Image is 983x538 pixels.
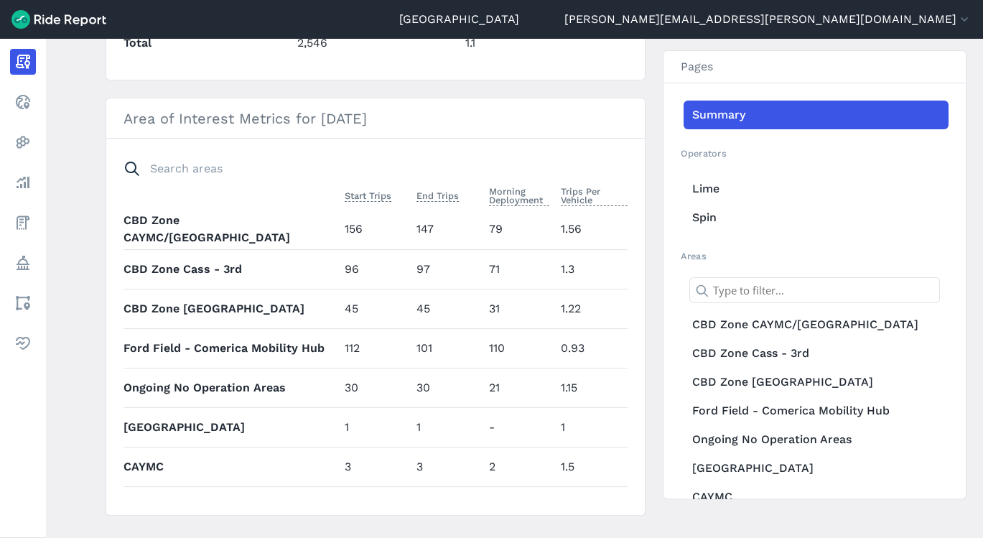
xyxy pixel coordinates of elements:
[115,156,619,182] input: Search areas
[399,11,519,28] a: [GEOGRAPHIC_DATA]
[555,407,628,447] td: 1
[339,407,411,447] td: 1
[10,49,36,75] a: Report
[411,249,483,289] td: 97
[339,368,411,407] td: 30
[555,447,628,486] td: 1.5
[684,203,949,232] a: Spin
[10,330,36,356] a: Health
[483,486,556,526] td: -
[564,11,972,28] button: [PERSON_NAME][EMAIL_ADDRESS][PERSON_NAME][DOMAIN_NAME]
[10,89,36,115] a: Realtime
[483,328,556,368] td: 110
[416,187,459,202] span: End Trips
[339,328,411,368] td: 112
[555,486,628,526] td: 0.5
[339,447,411,486] td: 3
[10,250,36,276] a: Policy
[483,249,556,289] td: 71
[561,183,628,206] span: Trips Per Vehicle
[124,447,339,486] th: CAYMC
[555,328,628,368] td: 0.93
[411,210,483,249] td: 147
[124,249,339,289] th: CBD Zone Cass - 3rd
[684,483,949,511] a: CAYMC
[10,290,36,316] a: Areas
[483,407,556,447] td: -
[561,183,628,209] button: Trips Per Vehicle
[124,23,292,62] th: Total
[483,210,556,249] td: 79
[684,175,949,203] a: Lime
[124,486,339,526] th: [GEOGRAPHIC_DATA]
[416,187,459,205] button: End Trips
[460,23,628,62] td: 1.1
[124,328,339,368] th: Ford Field - Comerica Mobility Hub
[10,129,36,155] a: Heatmaps
[411,328,483,368] td: 101
[555,210,628,249] td: 1.56
[124,210,339,249] th: CBD Zone CAYMC/[GEOGRAPHIC_DATA]
[411,368,483,407] td: 30
[345,187,391,205] button: Start Trips
[10,170,36,195] a: Analyze
[124,407,339,447] th: [GEOGRAPHIC_DATA]
[339,210,411,249] td: 156
[684,454,949,483] a: [GEOGRAPHIC_DATA]
[489,183,550,209] button: Morning Deployment
[684,310,949,339] a: CBD Zone CAYMC/[GEOGRAPHIC_DATA]
[411,289,483,328] td: 45
[684,368,949,396] a: CBD Zone [GEOGRAPHIC_DATA]
[483,447,556,486] td: 2
[411,407,483,447] td: 1
[345,187,391,202] span: Start Trips
[684,101,949,129] a: Summary
[489,183,550,206] span: Morning Deployment
[106,98,645,139] h3: Area of Interest Metrics for [DATE]
[339,486,411,526] td: 1
[339,289,411,328] td: 45
[689,277,940,303] input: Type to filter...
[555,289,628,328] td: 1.22
[124,368,339,407] th: Ongoing No Operation Areas
[684,425,949,454] a: Ongoing No Operation Areas
[681,147,949,160] h2: Operators
[339,249,411,289] td: 96
[11,10,106,29] img: Ride Report
[483,289,556,328] td: 31
[684,339,949,368] a: CBD Zone Cass - 3rd
[681,249,949,263] h2: Areas
[411,447,483,486] td: 3
[411,486,483,526] td: 3
[292,23,460,62] td: 2,546
[124,289,339,328] th: CBD Zone [GEOGRAPHIC_DATA]
[10,210,36,236] a: Fees
[483,368,556,407] td: 21
[555,249,628,289] td: 1.3
[663,51,966,83] h3: Pages
[555,368,628,407] td: 1.15
[684,396,949,425] a: Ford Field - Comerica Mobility Hub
